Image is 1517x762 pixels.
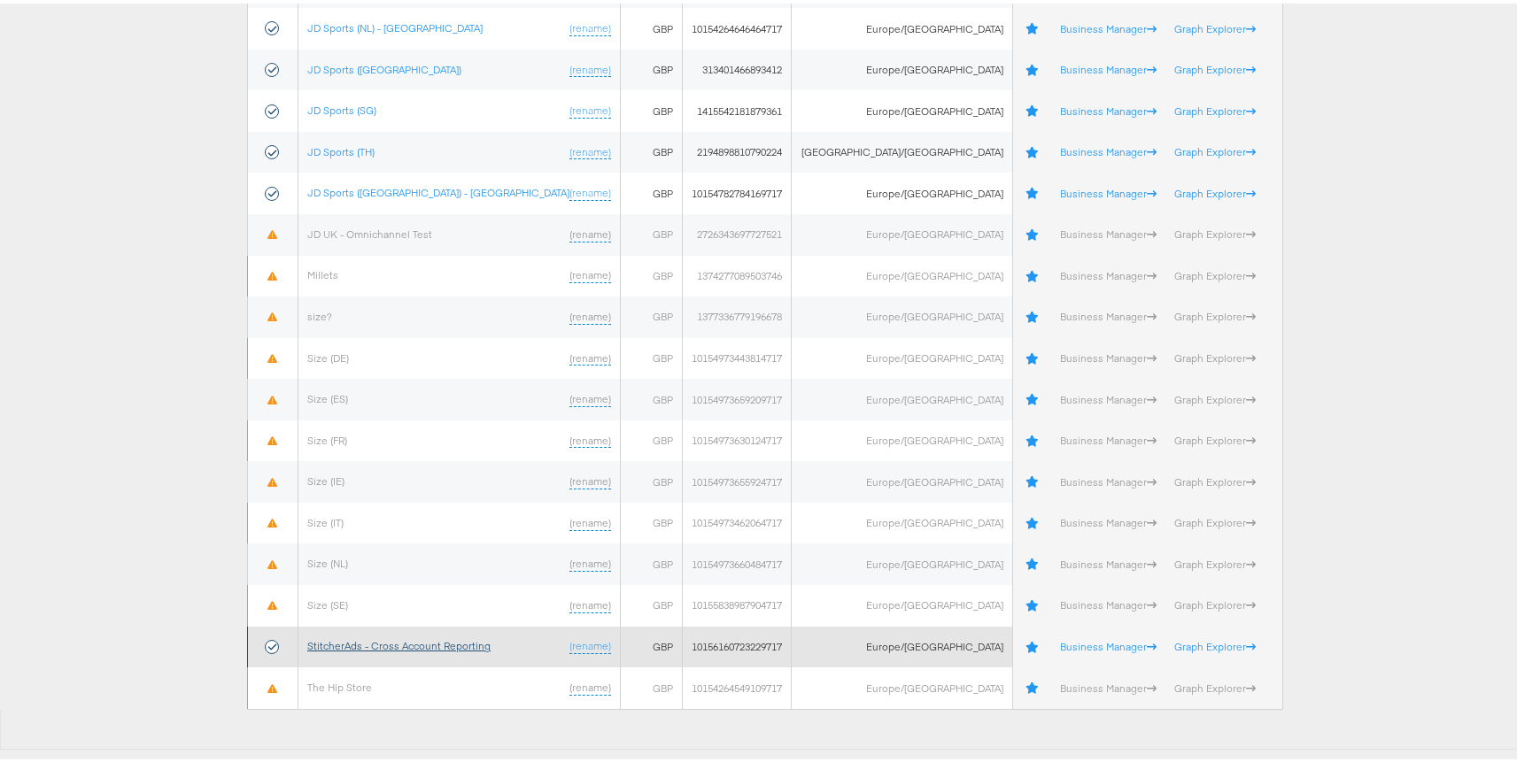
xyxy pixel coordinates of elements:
[1060,266,1157,279] a: Business Manager
[1060,101,1157,114] a: Business Manager
[307,635,491,649] a: StitcherAds - Cross Account Reporting
[1174,266,1256,279] a: Graph Explorer
[1060,142,1157,155] a: Business Manager
[621,4,683,46] td: GBP
[683,664,792,705] td: 10154264549109717
[683,540,792,581] td: 10154973660484717
[1174,183,1256,196] a: Graph Explorer
[1060,183,1157,196] a: Business Manager
[683,581,792,623] td: 10155838987904717
[569,306,611,321] a: (rename)
[1060,472,1157,485] a: Business Manager
[569,100,611,115] a: (rename)
[683,458,792,499] td: 10154973655924717
[683,252,792,294] td: 1374277089503746
[621,169,683,211] td: GBP
[621,417,683,458] td: GBP
[621,499,683,541] td: GBP
[1060,348,1157,361] a: Business Manager
[1174,348,1256,361] a: Graph Explorer
[1174,678,1256,691] a: Graph Explorer
[1174,306,1256,319] a: Graph Explorer
[1174,224,1256,237] a: Graph Explorer
[1174,472,1256,485] a: Graph Explorer
[569,635,611,650] a: (rename)
[307,471,344,484] a: Size (IE)
[1060,554,1157,567] a: Business Manager
[1174,636,1256,650] a: Graph Explorer
[683,87,792,128] td: 1415542181879361
[569,553,611,568] a: (rename)
[792,169,1012,211] td: Europe/[GEOGRAPHIC_DATA]
[1174,430,1256,443] a: Graph Explorer
[1060,19,1157,32] a: Business Manager
[1060,678,1157,691] a: Business Manager
[792,458,1012,499] td: Europe/[GEOGRAPHIC_DATA]
[1060,636,1157,650] a: Business Manager
[792,87,1012,128] td: Europe/[GEOGRAPHIC_DATA]
[307,224,432,237] a: JD UK - Omnichannel Test
[792,128,1012,170] td: [GEOGRAPHIC_DATA]/[GEOGRAPHIC_DATA]
[307,512,344,526] a: Size (IT)
[307,100,376,113] a: JD Sports (SG)
[621,458,683,499] td: GBP
[569,142,611,157] a: (rename)
[307,348,349,361] a: Size (DE)
[792,211,1012,252] td: Europe/[GEOGRAPHIC_DATA]
[1174,595,1256,608] a: Graph Explorer
[569,18,611,33] a: (rename)
[621,87,683,128] td: GBP
[569,471,611,486] a: (rename)
[792,375,1012,417] td: Europe/[GEOGRAPHIC_DATA]
[683,293,792,335] td: 1377336779196678
[569,677,611,692] a: (rename)
[683,335,792,376] td: 10154973443814717
[621,128,683,170] td: GBP
[1174,142,1256,155] a: Graph Explorer
[1060,59,1157,73] a: Business Manager
[307,553,348,566] a: Size (NL)
[792,4,1012,46] td: Europe/[GEOGRAPHIC_DATA]
[569,348,611,363] a: (rename)
[1060,389,1157,403] a: Business Manager
[1060,306,1157,319] a: Business Manager
[569,595,611,610] a: (rename)
[621,375,683,417] td: GBP
[792,293,1012,335] td: Europe/[GEOGRAPHIC_DATA]
[307,306,332,319] a: size?
[307,265,338,278] a: Millets
[621,623,683,665] td: GBP
[569,430,611,445] a: (rename)
[569,59,611,74] a: (rename)
[307,595,348,608] a: Size (SE)
[307,430,347,443] a: Size (FR)
[1174,554,1256,567] a: Graph Explorer
[792,252,1012,294] td: Europe/[GEOGRAPHIC_DATA]
[792,623,1012,665] td: Europe/[GEOGRAPHIC_DATA]
[1060,512,1157,526] a: Business Manager
[307,18,483,31] a: JD Sports (NL) - [GEOGRAPHIC_DATA]
[683,499,792,541] td: 10154973462064717
[569,512,611,527] a: (rename)
[792,417,1012,458] td: Europe/[GEOGRAPHIC_DATA]
[792,540,1012,581] td: Europe/[GEOGRAPHIC_DATA]
[307,677,372,690] a: The Hip Store
[683,128,792,170] td: 2194898810790224
[1060,224,1157,237] a: Business Manager
[621,664,683,705] td: GBP
[792,335,1012,376] td: Europe/[GEOGRAPHIC_DATA]
[1060,430,1157,443] a: Business Manager
[569,224,611,239] a: (rename)
[569,389,611,404] a: (rename)
[792,46,1012,88] td: Europe/[GEOGRAPHIC_DATA]
[1174,59,1256,73] a: Graph Explorer
[683,417,792,458] td: 10154973630124717
[307,142,375,155] a: JD Sports (TH)
[683,46,792,88] td: 313401466893412
[792,499,1012,541] td: Europe/[GEOGRAPHIC_DATA]
[1174,19,1256,32] a: Graph Explorer
[307,389,348,402] a: Size (ES)
[683,211,792,252] td: 2726343697727521
[621,46,683,88] td: GBP
[621,211,683,252] td: GBP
